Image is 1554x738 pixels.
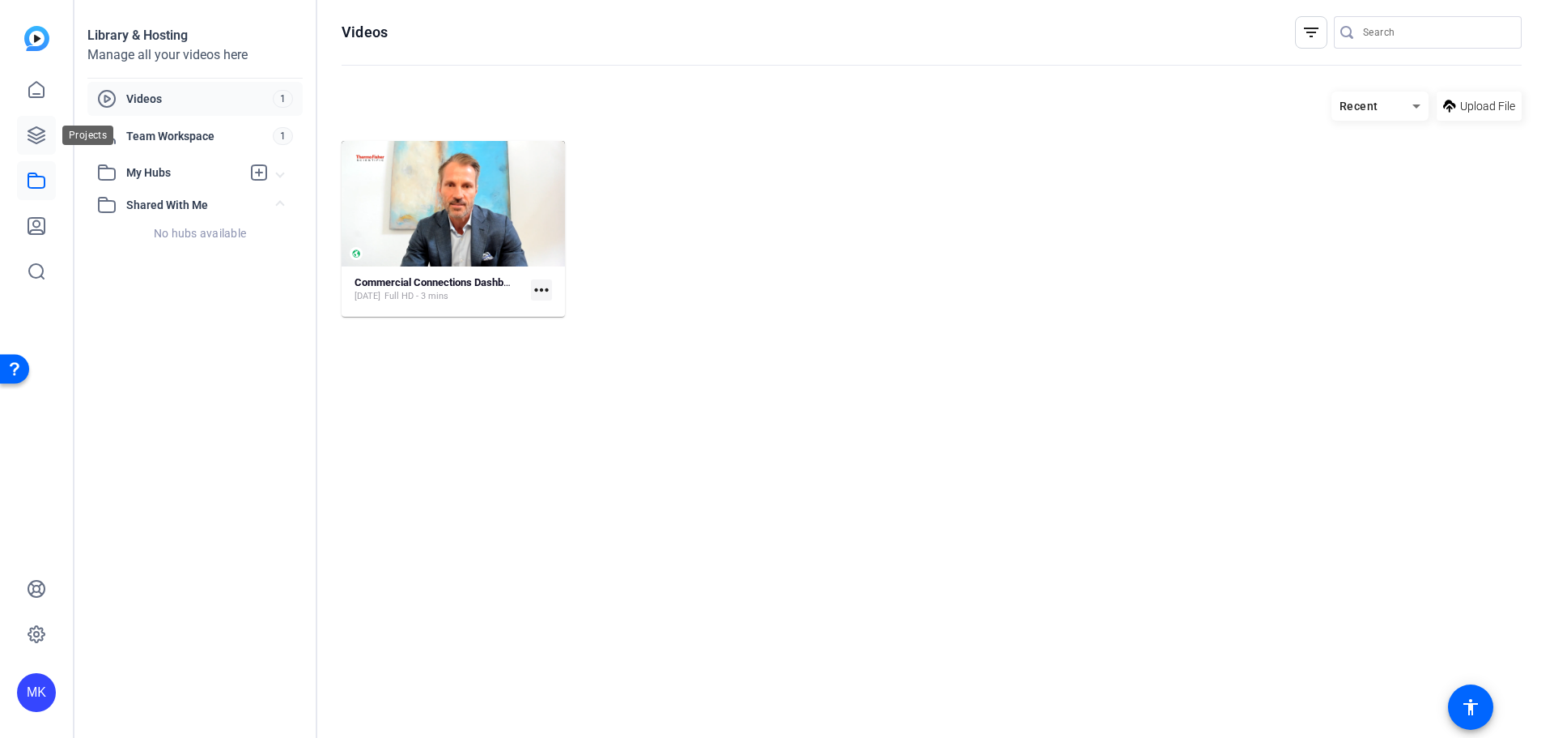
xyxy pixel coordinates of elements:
a: Commercial Connections Dashboard Launch[DATE]Full HD - 3 mins [355,276,524,303]
input: Search [1363,23,1509,42]
div: No hubs available [97,225,303,241]
span: [DATE] [355,290,380,303]
div: Library & Hosting [87,26,303,45]
button: Upload File [1437,92,1522,121]
span: My Hubs [126,164,241,181]
mat-icon: more_horiz [531,279,552,301]
div: Projects [62,126,113,145]
div: Manage all your videos here [87,45,303,65]
div: Shared With Me [87,221,303,257]
span: Upload File [1460,98,1515,115]
span: Team Workspace [126,128,273,144]
span: Full HD - 3 mins [384,290,448,303]
div: MK [17,673,56,712]
mat-icon: accessibility [1461,697,1480,717]
mat-expansion-panel-header: Shared With Me [87,189,303,221]
span: Videos [126,91,273,107]
h1: Videos [342,23,388,42]
span: 1 [273,127,293,145]
span: Shared With Me [126,197,277,214]
mat-icon: filter_list [1301,23,1321,42]
span: Recent [1340,100,1378,113]
mat-expansion-panel-header: My Hubs [87,156,303,189]
strong: Commercial Connections Dashboard Launch [355,276,561,288]
img: blue-gradient.svg [24,26,49,51]
span: 1 [273,90,293,108]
